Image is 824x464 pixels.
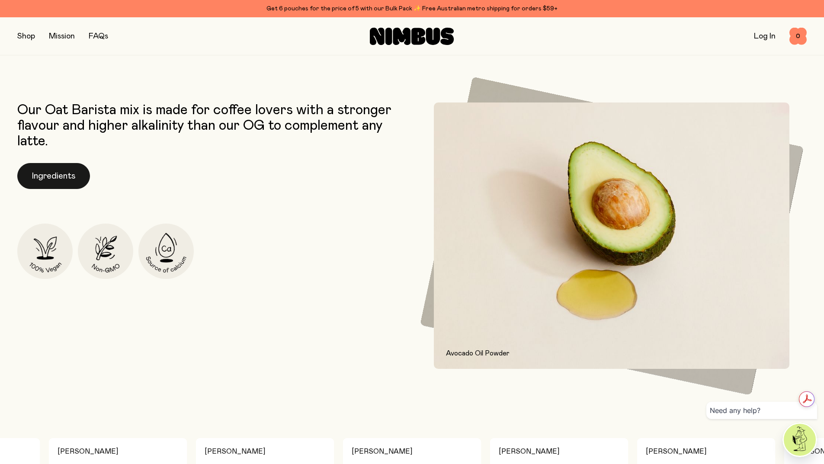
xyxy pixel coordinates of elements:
div: Get 6 pouches for the price of 5 with our Bulk Pack ✨ Free Australian metro shipping for orders $59+ [17,3,807,14]
h4: [PERSON_NAME] [58,445,179,458]
h4: [PERSON_NAME] [205,445,326,458]
img: Avocado and avocado oil [434,102,790,369]
img: agent [784,424,816,456]
button: Ingredients [17,163,90,189]
p: Our Oat Barista mix is made for coffee lovers with a stronger flavour and higher alkalinity than ... [17,102,408,149]
div: Need any help? [706,402,817,419]
button: 0 [789,28,807,45]
a: FAQs [89,32,108,40]
h4: [PERSON_NAME] [499,445,620,458]
a: Mission [49,32,75,40]
h4: [PERSON_NAME] [646,445,767,458]
h4: [PERSON_NAME] [352,445,473,458]
p: Avocado Oil Powder [446,348,778,358]
a: Log In [754,32,776,40]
